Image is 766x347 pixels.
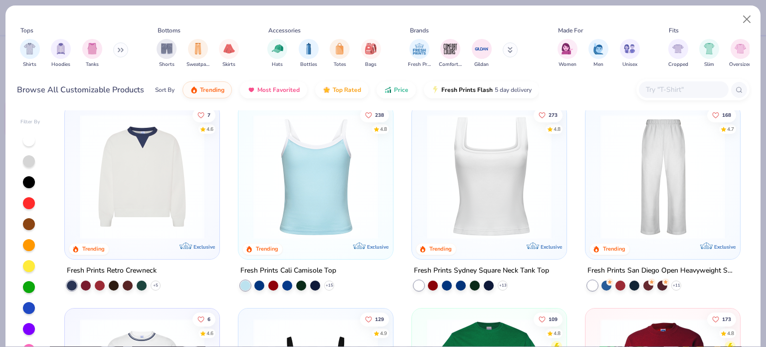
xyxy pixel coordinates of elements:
[534,108,563,122] button: Like
[367,243,388,250] span: Exclusive
[257,86,300,94] span: Most Favorited
[51,39,71,68] div: filter for Hoodies
[87,43,98,54] img: Tanks Image
[549,112,558,117] span: 273
[187,39,209,68] button: filter button
[727,330,734,337] div: 4.8
[361,39,381,68] button: filter button
[472,39,492,68] button: filter button
[247,86,255,94] img: most_fav.gif
[408,39,431,68] button: filter button
[334,61,346,68] span: Totes
[20,26,33,35] div: Tops
[562,43,573,54] img: Women Image
[729,61,752,68] span: Oversized
[157,39,177,68] button: filter button
[240,81,307,98] button: Most Favorited
[299,39,319,68] button: filter button
[620,39,640,68] div: filter for Unisex
[595,114,730,239] img: df5250ff-6f61-4206-a12c-24931b20f13c
[443,41,458,56] img: Comfort Colors Image
[240,264,336,277] div: Fresh Prints Cali Camisole Top
[333,86,361,94] span: Top Rated
[272,61,283,68] span: Hats
[668,61,688,68] span: Cropped
[622,61,637,68] span: Unisex
[377,81,416,98] button: Price
[323,86,331,94] img: TopRated.gif
[375,112,384,117] span: 238
[153,282,158,288] span: + 5
[707,312,736,326] button: Like
[223,43,235,54] img: Skirts Image
[668,39,688,68] div: filter for Cropped
[738,10,757,29] button: Close
[360,108,389,122] button: Like
[699,39,719,68] button: filter button
[727,125,734,133] div: 4.7
[620,39,640,68] button: filter button
[707,108,736,122] button: Like
[192,43,203,54] img: Sweatpants Image
[207,330,214,337] div: 4.6
[422,114,557,239] img: 94a2aa95-cd2b-4983-969b-ecd512716e9a
[193,108,216,122] button: Like
[267,39,287,68] div: filter for Hats
[161,43,173,54] img: Shorts Image
[51,61,70,68] span: Hoodies
[559,61,576,68] span: Women
[735,43,746,54] img: Oversized Image
[375,317,384,322] span: 129
[361,39,381,68] div: filter for Bags
[330,39,350,68] button: filter button
[82,39,102,68] div: filter for Tanks
[558,39,577,68] div: filter for Women
[588,39,608,68] button: filter button
[82,39,102,68] button: filter button
[303,43,314,54] img: Bottles Image
[86,61,99,68] span: Tanks
[729,39,752,68] div: filter for Oversized
[439,61,462,68] span: Comfort Colors
[187,61,209,68] span: Sweatpants
[714,243,735,250] span: Exclusive
[51,39,71,68] button: filter button
[208,317,211,322] span: 6
[472,39,492,68] div: filter for Gildan
[412,41,427,56] img: Fresh Prints Image
[190,86,198,94] img: trending.gif
[672,282,680,288] span: + 11
[704,61,714,68] span: Slim
[474,61,489,68] span: Gildan
[704,43,715,54] img: Slim Image
[669,26,679,35] div: Fits
[699,39,719,68] div: filter for Slim
[219,39,239,68] button: filter button
[207,125,214,133] div: 4.6
[20,39,40,68] div: filter for Shirts
[624,43,635,54] img: Unisex Image
[722,112,731,117] span: 168
[75,114,209,239] img: 3abb6cdb-110e-4e18-92a0-dbcd4e53f056
[722,317,731,322] span: 173
[219,39,239,68] div: filter for Skirts
[155,85,175,94] div: Sort By
[20,118,40,126] div: Filter By
[315,81,369,98] button: Top Rated
[394,86,408,94] span: Price
[414,264,549,277] div: Fresh Prints Sydney Square Neck Tank Top
[645,84,722,95] input: Try "T-Shirt"
[441,86,493,94] span: Fresh Prints Flash
[541,243,562,250] span: Exclusive
[554,330,561,337] div: 4.8
[17,84,144,96] div: Browse All Customizable Products
[360,312,389,326] button: Like
[408,61,431,68] span: Fresh Prints
[380,330,387,337] div: 4.9
[410,26,429,35] div: Brands
[439,39,462,68] button: filter button
[558,26,583,35] div: Made For
[300,61,317,68] span: Bottles
[499,282,506,288] span: + 13
[554,125,561,133] div: 4.8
